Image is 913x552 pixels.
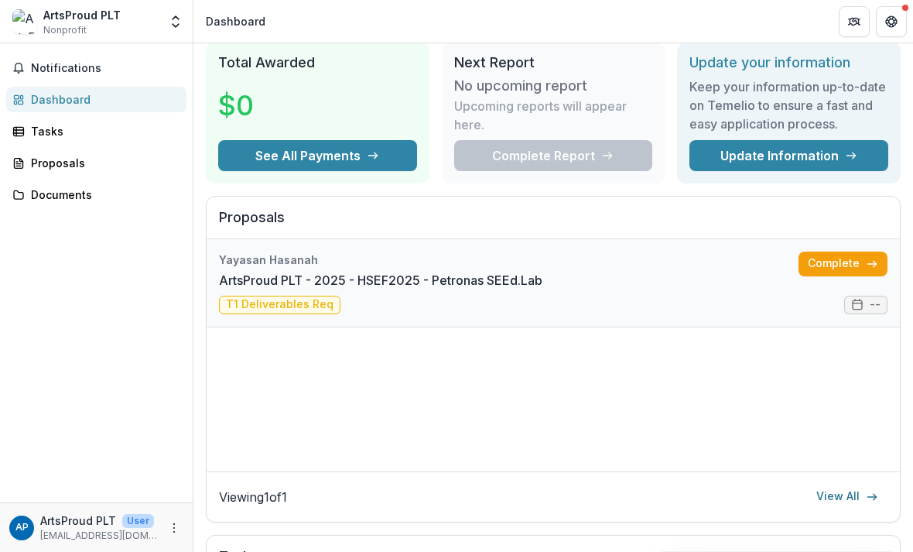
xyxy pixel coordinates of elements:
[31,187,174,203] div: Documents
[689,140,888,171] a: Update Information
[122,514,154,528] p: User
[165,519,183,537] button: More
[689,54,888,71] h2: Update your information
[165,6,186,37] button: Open entity switcher
[454,97,653,134] p: Upcoming reports will appear here.
[219,271,542,290] a: ArtsProud PLT - 2025 - HSEF2025 - Petronas SEEd.Lab
[40,513,116,529] p: ArtsProud PLT
[6,150,186,176] a: Proposals
[807,485,887,509] a: View All
[31,91,174,108] div: Dashboard
[839,6,870,37] button: Partners
[12,9,37,34] img: ArtsProud PLT
[31,155,174,171] div: Proposals
[31,123,174,139] div: Tasks
[6,118,186,144] a: Tasks
[43,23,87,37] span: Nonprofit
[6,87,186,112] a: Dashboard
[40,529,159,543] p: [EMAIL_ADDRESS][DOMAIN_NAME]
[454,77,587,94] h3: No upcoming report
[218,84,334,126] h3: $0
[219,209,887,238] h2: Proposals
[31,62,180,75] span: Notifications
[43,7,121,23] div: ArtsProud PLT
[218,140,417,171] button: See All Payments
[6,182,186,207] a: Documents
[798,252,887,276] a: Complete
[689,77,888,133] h3: Keep your information up-to-date on Temelio to ensure a fast and easy application process.
[6,56,186,81] button: Notifications
[218,54,417,71] h2: Total Awarded
[200,10,272,33] nav: breadcrumb
[206,13,265,29] div: Dashboard
[454,54,653,71] h2: Next Report
[15,523,29,533] div: ArtsProud PLT
[876,6,907,37] button: Get Help
[219,488,287,506] p: Viewing 1 of 1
